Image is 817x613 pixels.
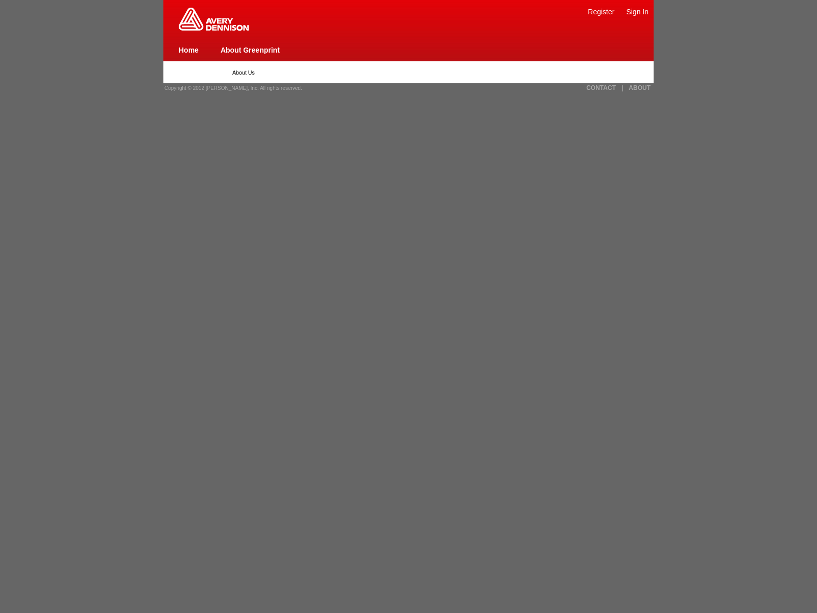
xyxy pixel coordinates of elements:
a: Sign In [626,8,648,16]
a: Home [179,46,199,54]
a: Greenprint [179,26,249,32]
a: | [621,84,623,91]
img: Home [179,8,249,31]
p: About Us [232,69,585,76]
a: Register [588,8,614,16]
a: CONTACT [586,84,616,91]
a: ABOUT [629,84,651,91]
a: About Greenprint [221,46,280,54]
span: Copyright © 2012 [PERSON_NAME], Inc. All rights reserved. [164,85,302,91]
